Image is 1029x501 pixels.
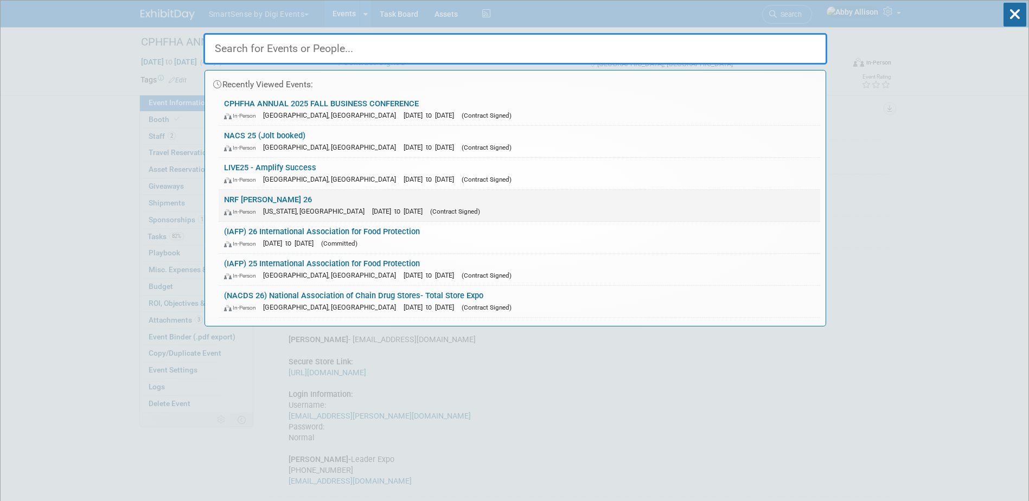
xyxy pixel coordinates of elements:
span: [DATE] to [DATE] [404,111,459,119]
span: In-Person [224,208,261,215]
span: In-Person [224,176,261,183]
span: [DATE] to [DATE] [404,175,459,183]
span: (Contract Signed) [462,272,512,279]
a: LIVE25 - Amplify Success In-Person [GEOGRAPHIC_DATA], [GEOGRAPHIC_DATA] [DATE] to [DATE] (Contrac... [219,158,820,189]
span: In-Person [224,112,261,119]
span: [US_STATE], [GEOGRAPHIC_DATA] [263,207,370,215]
span: (Contract Signed) [462,144,512,151]
span: In-Person [224,240,261,247]
span: (Contract Signed) [462,176,512,183]
span: [DATE] to [DATE] [404,303,459,311]
a: (IAFP) 26 International Association for Food Protection In-Person [DATE] to [DATE] (Committed) [219,222,820,253]
span: [DATE] to [DATE] [404,271,459,279]
span: In-Person [224,304,261,311]
a: NRF [PERSON_NAME] 26 In-Person [US_STATE], [GEOGRAPHIC_DATA] [DATE] to [DATE] (Contract Signed) [219,190,820,221]
a: (NACDS 26) National Association of Chain Drug Stores- Total Store Expo In-Person [GEOGRAPHIC_DATA... [219,286,820,317]
span: [GEOGRAPHIC_DATA], [GEOGRAPHIC_DATA] [263,303,401,311]
span: In-Person [224,144,261,151]
span: [GEOGRAPHIC_DATA], [GEOGRAPHIC_DATA] [263,175,401,183]
span: [GEOGRAPHIC_DATA], [GEOGRAPHIC_DATA] [263,111,401,119]
span: [GEOGRAPHIC_DATA], [GEOGRAPHIC_DATA] [263,143,401,151]
span: [DATE] to [DATE] [372,207,428,215]
span: (Contract Signed) [430,208,480,215]
span: [DATE] to [DATE] [404,143,459,151]
span: [GEOGRAPHIC_DATA], [GEOGRAPHIC_DATA] [263,271,401,279]
div: Recently Viewed Events: [210,70,820,94]
span: In-Person [224,272,261,279]
a: (IAFP) 25 International Association for Food Protection In-Person [GEOGRAPHIC_DATA], [GEOGRAPHIC_... [219,254,820,285]
span: (Contract Signed) [462,112,512,119]
a: CPHFHA ANNUAL 2025 FALL BUSINESS CONFERENCE In-Person [GEOGRAPHIC_DATA], [GEOGRAPHIC_DATA] [DATE]... [219,94,820,125]
a: NACS 25 (Jolt booked) In-Person [GEOGRAPHIC_DATA], [GEOGRAPHIC_DATA] [DATE] to [DATE] (Contract S... [219,126,820,157]
input: Search for Events or People... [203,33,827,65]
span: [DATE] to [DATE] [263,239,319,247]
span: (Committed) [321,240,357,247]
span: (Contract Signed) [462,304,512,311]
